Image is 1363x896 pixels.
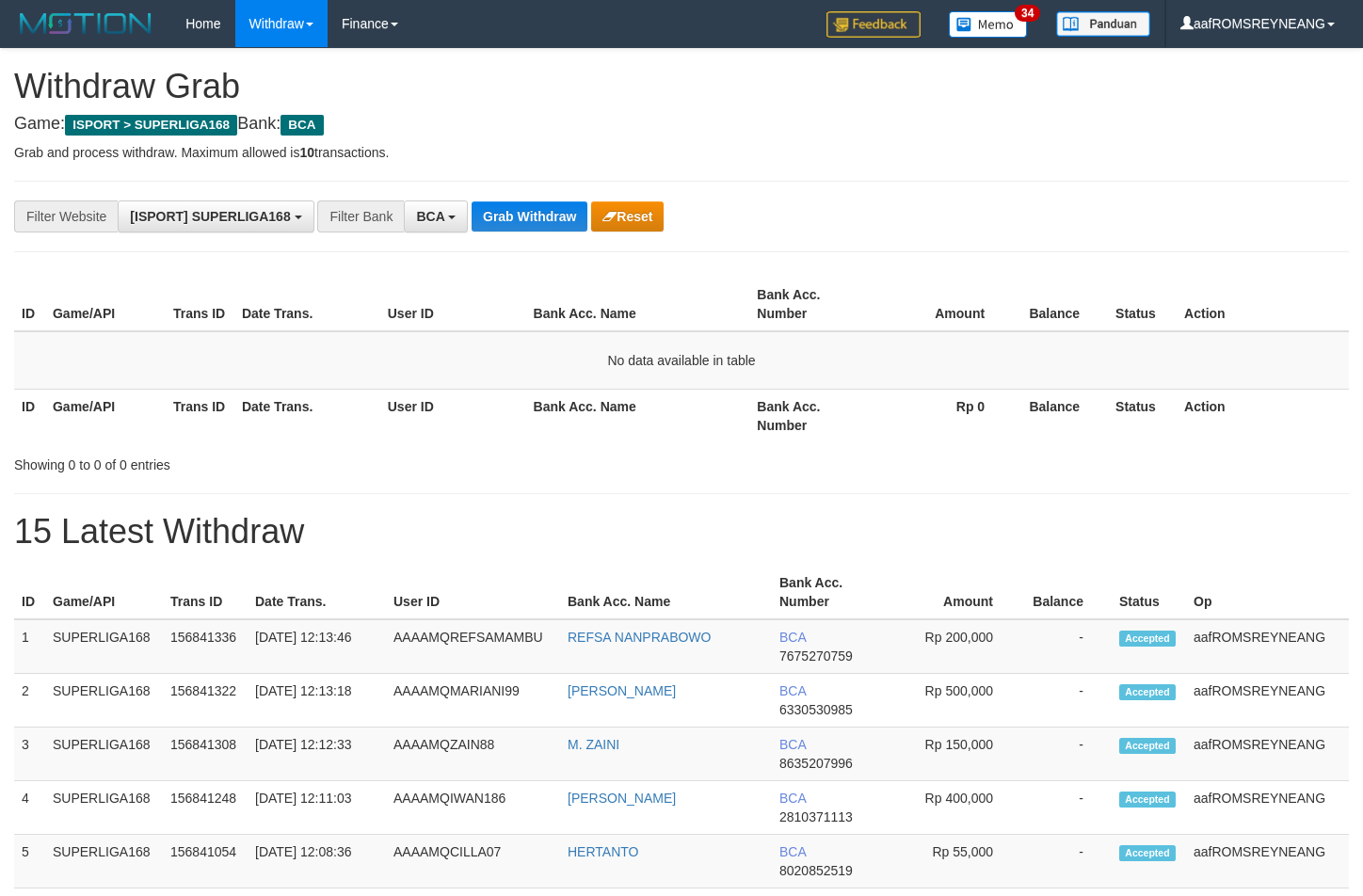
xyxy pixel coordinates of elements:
span: BCA [779,630,806,645]
td: SUPERLIGA168 [45,728,163,781]
td: SUPERLIGA168 [45,619,163,674]
td: AAAAMQCILLA07 [386,835,560,888]
div: Showing 0 to 0 of 0 entries [14,448,553,474]
button: BCA [404,200,468,232]
th: Status [1112,566,1186,619]
td: [DATE] 12:13:18 [248,674,386,728]
span: BCA [779,791,806,806]
h1: 15 Latest Withdraw [14,513,1349,551]
th: User ID [380,389,526,442]
span: Accepted [1119,738,1176,754]
td: - [1021,674,1112,728]
th: Bank Acc. Name [560,566,772,619]
td: 156841248 [163,781,248,835]
button: Reset [591,201,664,232]
th: Game/API [45,389,166,442]
th: Action [1177,389,1349,442]
td: SUPERLIGA168 [45,835,163,888]
th: Rp 0 [870,389,1013,442]
span: ISPORT > SUPERLIGA168 [65,115,237,136]
td: aafROMSREYNEANG [1186,728,1349,781]
td: aafROMSREYNEANG [1186,619,1349,674]
button: Grab Withdraw [472,201,587,232]
p: Grab and process withdraw. Maximum allowed is transactions. [14,143,1349,162]
td: 2 [14,674,45,728]
strong: 10 [299,145,314,160]
td: 1 [14,619,45,674]
a: M. ZAINI [568,737,619,752]
th: Bank Acc. Name [526,278,750,331]
span: BCA [779,683,806,698]
td: - [1021,619,1112,674]
th: ID [14,566,45,619]
td: AAAAMQREFSAMAMBU [386,619,560,674]
a: REFSA NANPRABOWO [568,630,711,645]
th: Status [1108,278,1177,331]
h4: Game: Bank: [14,115,1349,134]
th: Bank Acc. Number [749,389,870,442]
th: Bank Acc. Number [772,566,886,619]
img: Feedback.jpg [826,11,921,38]
td: - [1021,781,1112,835]
img: panduan.png [1056,11,1150,37]
span: 34 [1015,5,1040,22]
td: - [1021,728,1112,781]
span: Accepted [1119,684,1176,700]
th: Date Trans. [248,566,386,619]
td: aafROMSREYNEANG [1186,781,1349,835]
td: 156841322 [163,674,248,728]
td: [DATE] 12:12:33 [248,728,386,781]
td: AAAAMQZAIN88 [386,728,560,781]
span: Copy 7675270759 to clipboard [779,648,853,664]
th: Game/API [45,278,166,331]
h1: Withdraw Grab [14,68,1349,105]
td: AAAAMQMARIANI99 [386,674,560,728]
td: Rp 150,000 [886,728,1021,781]
th: Bank Acc. Name [526,389,750,442]
td: 3 [14,728,45,781]
th: User ID [386,566,560,619]
td: 156841054 [163,835,248,888]
div: Filter Bank [317,200,404,232]
td: [DATE] 12:11:03 [248,781,386,835]
th: Action [1177,278,1349,331]
div: Filter Website [14,200,118,232]
td: 5 [14,835,45,888]
th: Balance [1013,389,1108,442]
th: Game/API [45,566,163,619]
td: Rp 55,000 [886,835,1021,888]
span: Accepted [1119,792,1176,808]
td: SUPERLIGA168 [45,781,163,835]
td: SUPERLIGA168 [45,674,163,728]
th: Trans ID [166,278,234,331]
span: Accepted [1119,845,1176,861]
a: [PERSON_NAME] [568,791,676,806]
td: Rp 400,000 [886,781,1021,835]
img: MOTION_logo.png [14,9,157,38]
button: [ISPORT] SUPERLIGA168 [118,200,313,232]
th: Bank Acc. Number [749,278,870,331]
span: [ISPORT] SUPERLIGA168 [130,209,290,224]
td: 156841336 [163,619,248,674]
td: aafROMSREYNEANG [1186,835,1349,888]
a: HERTANTO [568,844,638,859]
td: No data available in table [14,331,1349,390]
img: Button%20Memo.svg [949,11,1028,38]
a: [PERSON_NAME] [568,683,676,698]
th: Op [1186,566,1349,619]
td: - [1021,835,1112,888]
th: ID [14,389,45,442]
td: [DATE] 12:08:36 [248,835,386,888]
span: Copy 8635207996 to clipboard [779,756,853,771]
span: BCA [779,844,806,859]
th: Date Trans. [234,389,380,442]
td: [DATE] 12:13:46 [248,619,386,674]
span: Copy 6330530985 to clipboard [779,702,853,717]
span: BCA [779,737,806,752]
span: BCA [416,209,444,224]
td: AAAAMQIWAN186 [386,781,560,835]
td: Rp 200,000 [886,619,1021,674]
th: User ID [380,278,526,331]
th: Status [1108,389,1177,442]
td: 156841308 [163,728,248,781]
